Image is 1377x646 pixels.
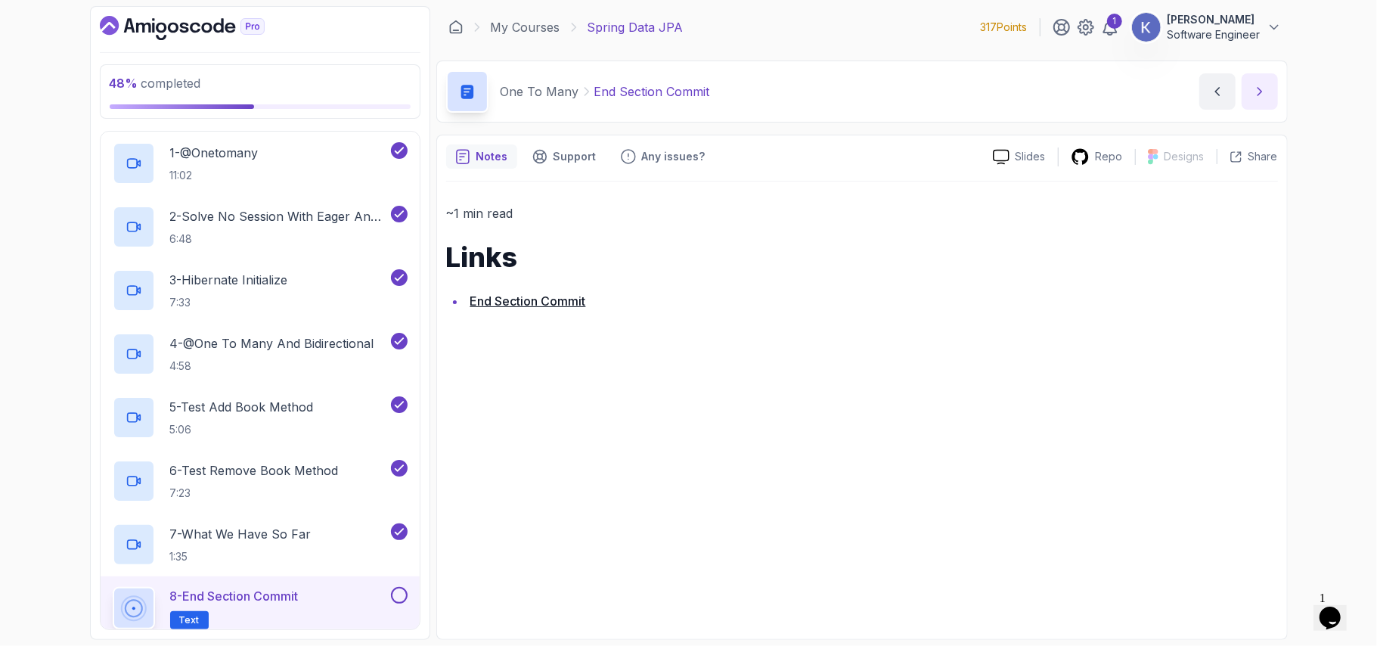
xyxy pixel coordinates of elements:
[501,82,579,101] p: One To Many
[446,242,1278,272] h1: Links
[1248,149,1278,164] p: Share
[594,82,710,101] p: End Section Commit
[179,614,200,626] span: Text
[642,149,706,164] p: Any issues?
[1096,149,1123,164] p: Repo
[170,422,314,437] p: 5:06
[113,142,408,185] button: 1-@Onetomany11:02
[554,149,597,164] p: Support
[491,18,560,36] a: My Courses
[110,76,138,91] span: 48 %
[1199,73,1236,110] button: previous content
[446,144,517,169] button: notes button
[170,168,259,183] p: 11:02
[170,525,312,543] p: 7 - What We Have So Far
[981,149,1058,165] a: Slides
[113,523,408,566] button: 7-What We Have So Far1:35
[523,144,606,169] button: Support button
[113,460,408,502] button: 6-Test Remove Book Method7:23
[1168,27,1261,42] p: Software Engineer
[113,587,408,629] button: 8-End Section CommitText
[981,20,1028,35] p: 317 Points
[170,359,374,374] p: 4:58
[113,396,408,439] button: 5-Test Add Book Method5:06
[113,333,408,375] button: 4-@One To Many And Bidirectional4:58
[1217,149,1278,164] button: Share
[1165,149,1205,164] p: Designs
[170,461,339,480] p: 6 - Test Remove Book Method
[476,149,508,164] p: Notes
[470,293,586,309] a: End Section Commit
[110,76,201,91] span: completed
[170,144,259,162] p: 1 - @Onetomany
[170,587,299,605] p: 8 - End Section Commit
[446,203,1278,224] p: ~1 min read
[1132,13,1161,42] img: user profile image
[1107,14,1122,29] div: 1
[1168,12,1261,27] p: [PERSON_NAME]
[612,144,715,169] button: Feedback button
[170,271,288,289] p: 3 - Hibernate Initialize
[1242,73,1278,110] button: next content
[170,334,374,353] p: 4 - @One To Many And Bidirectional
[448,20,464,35] a: Dashboard
[1059,148,1135,166] a: Repo
[170,207,388,225] p: 2 - Solve No Session With Eager And Fetch
[113,206,408,248] button: 2-Solve No Session With Eager And Fetch6:48
[113,269,408,312] button: 3-Hibernate Initialize7:33
[1101,18,1119,36] a: 1
[170,295,288,310] p: 7:33
[100,16,299,40] a: Dashboard
[170,231,388,247] p: 6:48
[170,486,339,501] p: 7:23
[588,18,684,36] p: Spring Data JPA
[170,549,312,564] p: 1:35
[170,398,314,416] p: 5 - Test Add Book Method
[1131,12,1282,42] button: user profile image[PERSON_NAME]Software Engineer
[1313,585,1362,631] iframe: chat widget
[1016,149,1046,164] p: Slides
